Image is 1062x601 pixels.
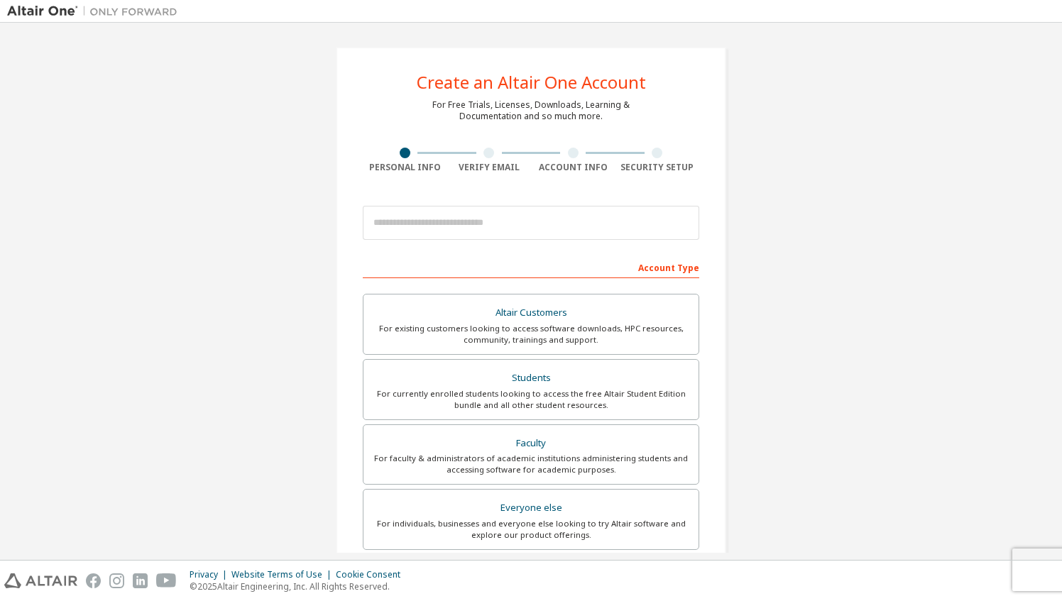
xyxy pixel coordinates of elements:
[336,569,409,580] div: Cookie Consent
[432,99,630,122] div: For Free Trials, Licenses, Downloads, Learning & Documentation and so much more.
[7,4,185,18] img: Altair One
[372,518,690,541] div: For individuals, businesses and everyone else looking to try Altair software and explore our prod...
[417,74,646,91] div: Create an Altair One Account
[372,434,690,453] div: Faculty
[231,569,336,580] div: Website Terms of Use
[372,498,690,518] div: Everyone else
[447,162,532,173] div: Verify Email
[133,573,148,588] img: linkedin.svg
[531,162,615,173] div: Account Info
[190,580,409,592] p: © 2025 Altair Engineering, Inc. All Rights Reserved.
[372,388,690,411] div: For currently enrolled students looking to access the free Altair Student Edition bundle and all ...
[372,453,690,475] div: For faculty & administrators of academic institutions administering students and accessing softwa...
[372,323,690,346] div: For existing customers looking to access software downloads, HPC resources, community, trainings ...
[372,303,690,323] div: Altair Customers
[615,162,700,173] div: Security Setup
[156,573,177,588] img: youtube.svg
[86,573,101,588] img: facebook.svg
[4,573,77,588] img: altair_logo.svg
[363,255,699,278] div: Account Type
[109,573,124,588] img: instagram.svg
[190,569,231,580] div: Privacy
[363,162,447,173] div: Personal Info
[372,368,690,388] div: Students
